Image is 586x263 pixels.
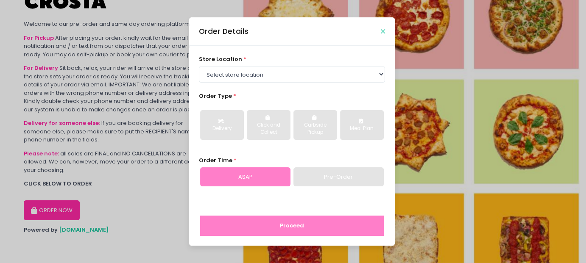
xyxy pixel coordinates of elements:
[346,125,378,133] div: Meal Plan
[199,26,248,37] div: Order Details
[199,92,232,100] span: Order Type
[200,110,244,140] button: Delivery
[253,122,285,136] div: Click and Collect
[206,125,238,133] div: Delivery
[340,110,384,140] button: Meal Plan
[293,110,337,140] button: Curbside Pickup
[199,156,232,164] span: Order Time
[199,55,242,63] span: store location
[381,29,385,33] button: Close
[200,216,384,236] button: Proceed
[247,110,290,140] button: Click and Collect
[299,122,331,136] div: Curbside Pickup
